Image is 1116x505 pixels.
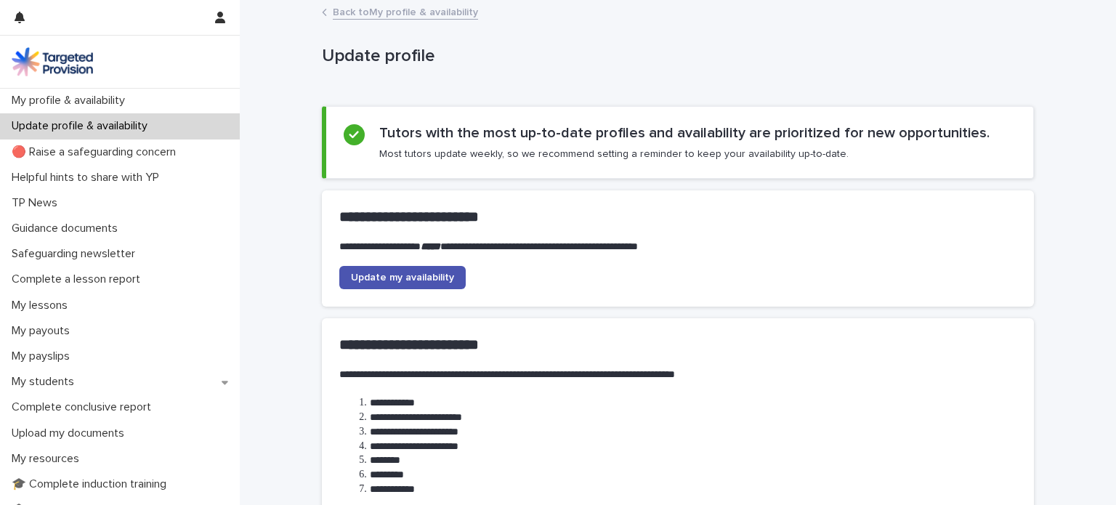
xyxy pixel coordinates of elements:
[6,375,86,389] p: My students
[339,266,466,289] a: Update my availability
[322,46,1028,67] p: Update profile
[6,452,91,466] p: My resources
[12,47,93,76] img: M5nRWzHhSzIhMunXDL62
[6,119,159,133] p: Update profile & availability
[351,272,454,283] span: Update my availability
[6,477,178,491] p: 🎓 Complete induction training
[6,222,129,235] p: Guidance documents
[6,400,163,414] p: Complete conclusive report
[6,171,171,185] p: Helpful hints to share with YP
[6,299,79,312] p: My lessons
[333,3,478,20] a: Back toMy profile & availability
[6,145,187,159] p: 🔴 Raise a safeguarding concern
[379,148,849,161] p: Most tutors update weekly, so we recommend setting a reminder to keep your availability up-to-date.
[6,427,136,440] p: Upload my documents
[6,324,81,338] p: My payouts
[379,124,990,142] h2: Tutors with the most up-to-date profiles and availability are prioritized for new opportunities.
[6,350,81,363] p: My payslips
[6,247,147,261] p: Safeguarding newsletter
[6,196,69,210] p: TP News
[6,94,137,108] p: My profile & availability
[6,272,152,286] p: Complete a lesson report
